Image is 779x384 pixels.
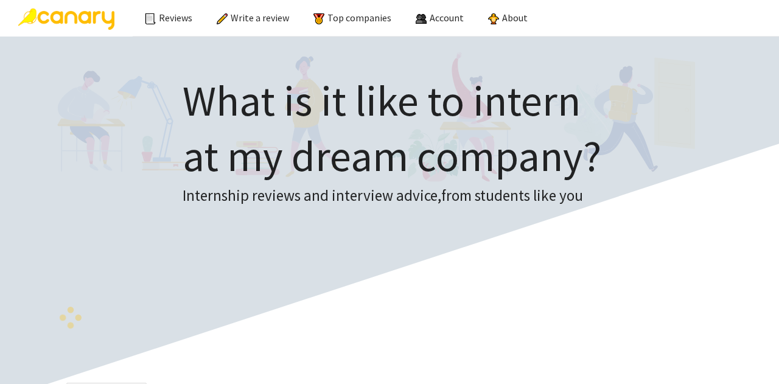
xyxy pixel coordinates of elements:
img: Canary Logo [18,9,114,30]
span: Account [430,12,464,24]
h1: What is it like to intern [183,73,601,184]
a: Write a review [217,12,289,24]
span: at my dream company? [183,129,601,183]
a: About [488,12,528,24]
a: Top companies [313,12,391,24]
img: people.png [416,13,427,24]
a: Reviews [145,12,192,24]
h3: Internship reviews and interview advice, from students like you [183,184,601,208]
